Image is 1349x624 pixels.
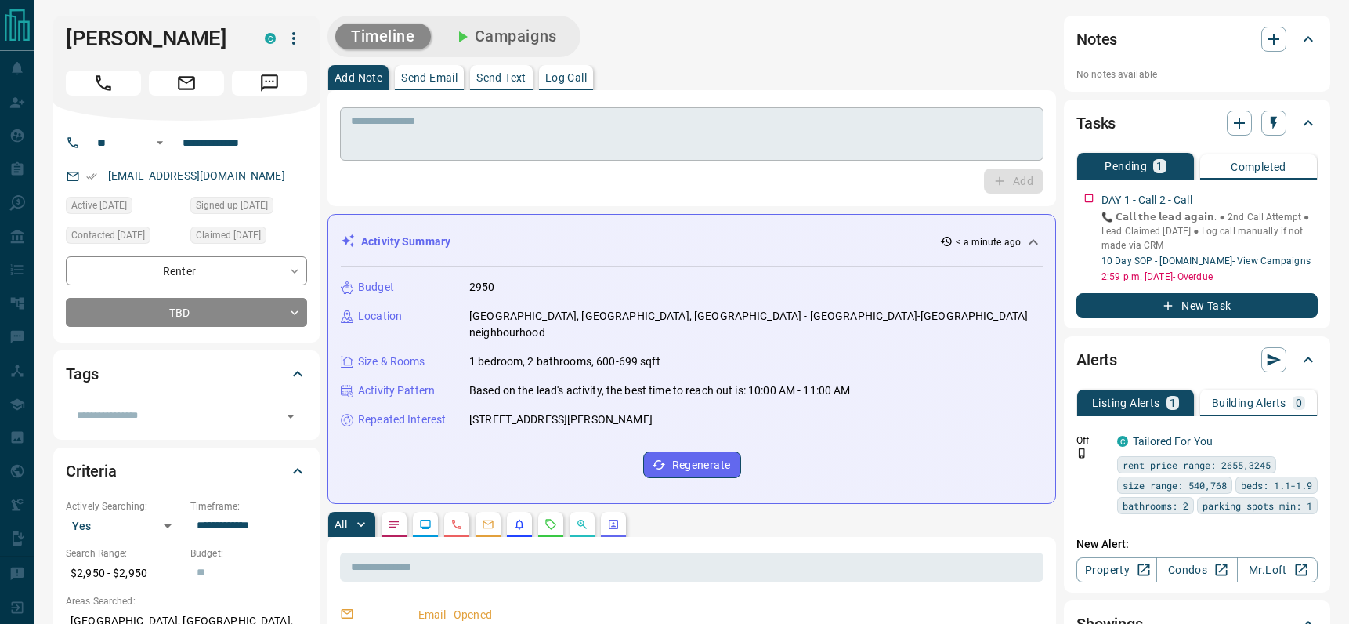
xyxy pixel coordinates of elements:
[358,383,435,399] p: Activity Pattern
[1076,293,1318,318] button: New Task
[66,71,141,96] span: Call
[358,354,425,370] p: Size & Rooms
[335,72,382,83] p: Add Note
[469,412,653,428] p: [STREET_ADDRESS][PERSON_NAME]
[66,256,307,285] div: Renter
[1123,477,1227,493] span: size range: 540,768
[1076,111,1116,136] h2: Tasks
[1076,104,1318,142] div: Tasks
[956,235,1021,249] p: < a minute ago
[71,227,145,243] span: Contacted [DATE]
[66,298,307,327] div: TBD
[1101,270,1318,284] p: 2:59 p.m. [DATE] - Overdue
[1076,67,1318,82] p: No notes available
[66,459,117,484] h2: Criteria
[513,518,526,531] svg: Listing Alerts
[66,227,183,249] div: Sat Aug 16 2025
[545,72,587,83] p: Log Call
[1105,161,1147,172] p: Pending
[469,308,1043,341] p: [GEOGRAPHIC_DATA], [GEOGRAPHIC_DATA], [GEOGRAPHIC_DATA] - [GEOGRAPHIC_DATA]-[GEOGRAPHIC_DATA] nei...
[418,607,1037,623] p: Email - Opened
[66,355,307,393] div: Tags
[476,72,526,83] p: Send Text
[1076,536,1318,553] p: New Alert:
[1076,347,1117,372] h2: Alerts
[341,227,1043,256] div: Activity Summary< a minute ago
[66,546,183,561] p: Search Range:
[265,33,276,44] div: condos.ca
[437,24,573,49] button: Campaigns
[358,279,394,296] p: Budget
[66,452,307,490] div: Criteria
[335,24,431,49] button: Timeline
[1241,477,1312,493] span: beds: 1.1-1.9
[1203,498,1312,513] span: parking spots min: 1
[1212,397,1286,408] p: Building Alerts
[1231,161,1286,172] p: Completed
[66,513,183,539] div: Yes
[450,518,463,531] svg: Calls
[1156,557,1237,582] a: Condos
[544,518,557,531] svg: Requests
[358,412,446,428] p: Repeated Interest
[1076,27,1117,52] h2: Notes
[401,72,458,83] p: Send Email
[419,518,432,531] svg: Lead Browsing Activity
[1170,397,1176,408] p: 1
[108,169,285,182] a: [EMAIL_ADDRESS][DOMAIN_NAME]
[1101,210,1318,252] p: 📞 𝗖𝗮𝗹𝗹 𝘁𝗵𝗲 𝗹𝗲𝗮𝗱 𝗮𝗴𝗮𝗶𝗻. ● 2nd Call Attempt ● Lead Claimed [DATE] ‎● Log call manually if not made ...
[190,197,307,219] div: Sat Aug 16 2025
[361,234,450,250] p: Activity Summary
[66,499,183,513] p: Actively Searching:
[66,561,183,586] p: $2,950 - $2,950
[469,354,660,370] p: 1 bedroom, 2 bathrooms, 600-699 sqft
[335,519,347,530] p: All
[196,198,268,213] span: Signed up [DATE]
[196,227,261,243] span: Claimed [DATE]
[1076,434,1108,448] p: Off
[1076,557,1157,582] a: Property
[1117,436,1128,447] div: condos.ca
[1092,397,1160,408] p: Listing Alerts
[607,518,620,531] svg: Agent Actions
[280,405,302,427] button: Open
[576,518,588,531] svg: Opportunities
[190,546,307,561] p: Budget:
[1156,161,1163,172] p: 1
[358,308,402,325] p: Location
[66,26,241,51] h1: [PERSON_NAME]
[1076,448,1087,459] svg: Push Notification Only
[1101,192,1192,209] p: DAY 1 - Call 2 - Call
[232,71,307,96] span: Message
[1123,498,1188,513] span: bathrooms: 2
[190,499,307,513] p: Timeframe:
[150,133,169,152] button: Open
[469,383,851,399] p: Based on the lead's activity, the best time to reach out is: 10:00 AM - 11:00 AM
[1237,557,1318,582] a: Mr.Loft
[1076,20,1318,58] div: Notes
[643,452,741,478] button: Regenerate
[482,518,494,531] svg: Emails
[190,227,307,249] div: Sat Aug 16 2025
[1101,256,1311,267] a: 10 Day SOP - [DOMAIN_NAME]- View Campaigns
[66,197,183,219] div: Sat Aug 16 2025
[149,71,224,96] span: Email
[86,171,97,182] svg: Email Verified
[71,198,127,213] span: Active [DATE]
[1076,341,1318,379] div: Alerts
[1296,397,1302,408] p: 0
[66,361,98,386] h2: Tags
[1133,435,1213,448] a: Tailored For You
[388,518,400,531] svg: Notes
[1123,457,1271,473] span: rent price range: 2655,3245
[469,279,495,296] p: 2950
[66,594,307,608] p: Areas Searched:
